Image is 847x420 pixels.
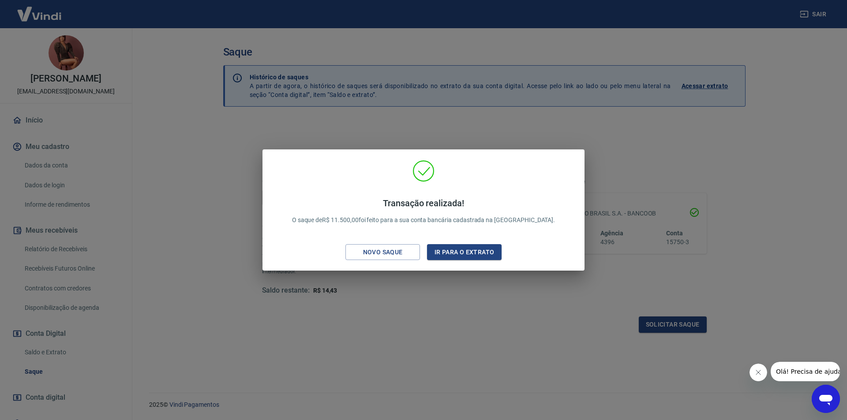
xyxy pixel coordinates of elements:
button: Ir para o extrato [427,244,502,260]
button: Novo saque [345,244,420,260]
p: O saque de R$ 11.500,00 foi feito para a sua conta bancária cadastrada na [GEOGRAPHIC_DATA]. [292,198,555,225]
div: Novo saque [352,247,413,258]
iframe: Botão para abrir a janela de mensagens [812,385,840,413]
h4: Transação realizada! [292,198,555,208]
iframe: Mensagem da empresa [771,362,840,381]
span: Olá! Precisa de ajuda? [5,6,74,13]
iframe: Fechar mensagem [750,364,767,381]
